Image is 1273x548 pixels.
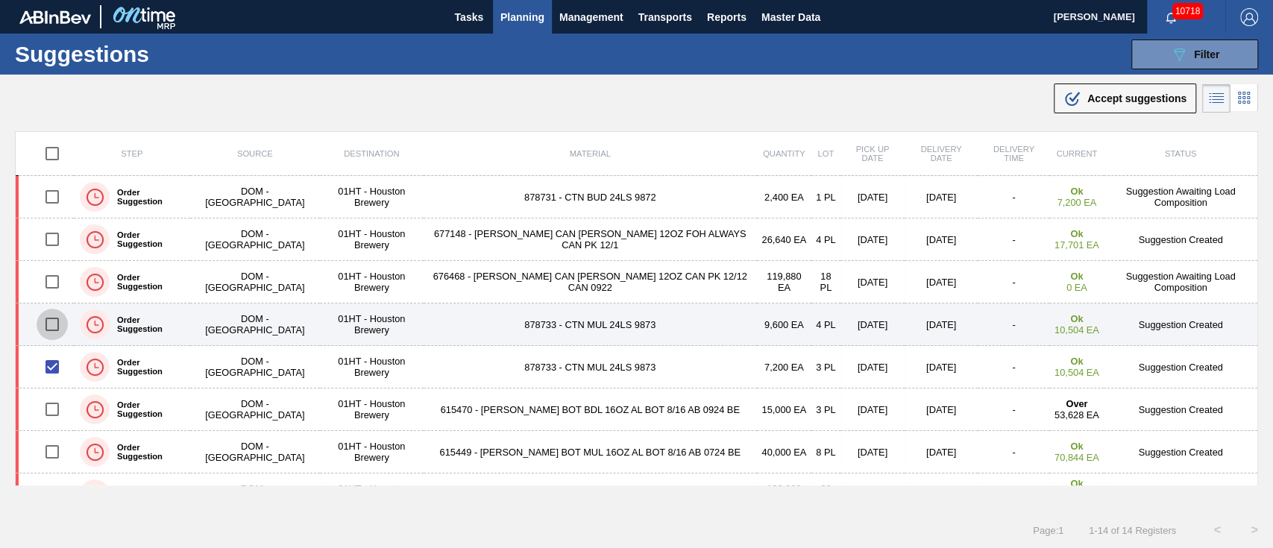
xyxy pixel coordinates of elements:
[905,346,978,388] td: [DATE]
[840,261,905,303] td: [DATE]
[840,303,905,346] td: [DATE]
[424,303,757,346] td: 878733 - CTN MUL 24LS 9873
[905,303,978,346] td: [DATE]
[190,431,320,473] td: DOM - [GEOGRAPHIC_DATA]
[1172,3,1203,19] span: 10718
[1054,84,1196,113] button: Accept suggestions
[1202,84,1230,113] div: List Vision
[1070,186,1083,197] strong: Ok
[1104,176,1257,218] td: Suggestion Awaiting Load Composition
[500,8,544,26] span: Planning
[811,303,840,346] td: 4 PL
[840,388,905,431] td: [DATE]
[320,218,423,261] td: 01HT - Houston Brewery
[1104,346,1257,388] td: Suggestion Created
[1033,525,1063,536] span: Page : 1
[424,473,757,516] td: 615502 - [PERSON_NAME] BOT MUL 16OZ AL BOT 12/16 AB 1124 B
[16,218,1258,261] a: Order SuggestionDOM - [GEOGRAPHIC_DATA]01HT - Houston Brewery677148 - [PERSON_NAME] CAN [PERSON_N...
[1070,478,1083,489] strong: Ok
[1147,7,1195,28] button: Notifications
[570,149,611,158] span: Material
[978,431,1049,473] td: -
[920,145,961,163] span: Delivery Date
[993,145,1034,163] span: Delivery Time
[811,431,840,473] td: 8 PL
[978,346,1049,388] td: -
[840,176,905,218] td: [DATE]
[190,261,320,303] td: DOM - [GEOGRAPHIC_DATA]
[16,176,1258,218] a: Order SuggestionDOM - [GEOGRAPHIC_DATA]01HT - Houston Brewery878731 - CTN BUD 24LS 98722,400 EA1 ...
[19,10,91,24] img: TNhmsLtSVTkK8tSr43FrP2fwEKptu5GPRR3wAAAABJRU5ErkJggg==
[424,176,757,218] td: 878731 - CTN BUD 24LS 9872
[1240,8,1258,26] img: Logout
[16,346,1258,388] a: Order SuggestionDOM - [GEOGRAPHIC_DATA]01HT - Houston Brewery878733 - CTN MUL 24LS 98737,200 EA3 ...
[1056,149,1097,158] span: Current
[190,218,320,261] td: DOM - [GEOGRAPHIC_DATA]
[1194,48,1219,60] span: Filter
[757,218,811,261] td: 26,640 EA
[707,8,746,26] span: Reports
[757,346,811,388] td: 7,200 EA
[840,346,905,388] td: [DATE]
[320,473,423,516] td: 01HT - Houston Brewery
[344,149,399,158] span: Destination
[190,303,320,346] td: DOM - [GEOGRAPHIC_DATA]
[190,176,320,218] td: DOM - [GEOGRAPHIC_DATA]
[905,388,978,431] td: [DATE]
[110,400,184,418] label: Order Suggestion
[110,315,184,333] label: Order Suggestion
[110,443,184,461] label: Order Suggestion
[1054,409,1099,421] span: 53,628 EA
[978,261,1049,303] td: -
[905,431,978,473] td: [DATE]
[978,303,1049,346] td: -
[811,388,840,431] td: 3 PL
[453,8,485,26] span: Tasks
[761,8,820,26] span: Master Data
[16,303,1258,346] a: Order SuggestionDOM - [GEOGRAPHIC_DATA]01HT - Houston Brewery878733 - CTN MUL 24LS 98739,600 EA4 ...
[811,261,840,303] td: 18 PL
[1070,313,1083,324] strong: Ok
[1054,324,1099,336] span: 10,504 EA
[121,149,142,158] span: Step
[905,261,978,303] td: [DATE]
[811,218,840,261] td: 4 PL
[110,273,184,291] label: Order Suggestion
[1070,228,1083,239] strong: Ok
[840,473,905,516] td: [DATE]
[110,188,184,206] label: Order Suggestion
[320,261,423,303] td: 01HT - Houston Brewery
[1070,441,1083,452] strong: Ok
[1165,149,1196,158] span: Status
[320,176,423,218] td: 01HT - Houston Brewery
[1070,271,1083,282] strong: Ok
[905,176,978,218] td: [DATE]
[424,261,757,303] td: 676468 - [PERSON_NAME] CAN [PERSON_NAME] 12OZ CAN PK 12/12 CAN 0922
[1054,452,1099,463] span: 70,844 EA
[110,358,184,376] label: Order Suggestion
[978,218,1049,261] td: -
[16,473,1258,516] a: Order SuggestionDOM - [GEOGRAPHIC_DATA]01HT - Houston Brewery615502 - [PERSON_NAME] BOT MUL 16OZ ...
[190,346,320,388] td: DOM - [GEOGRAPHIC_DATA]
[978,176,1049,218] td: -
[320,346,423,388] td: 01HT - Houston Brewery
[1104,388,1257,431] td: Suggestion Created
[811,176,840,218] td: 1 PL
[811,346,840,388] td: 3 PL
[978,388,1049,431] td: -
[757,303,811,346] td: 9,600 EA
[757,388,811,431] td: 15,000 EA
[16,261,1258,303] a: Order SuggestionDOM - [GEOGRAPHIC_DATA]01HT - Houston Brewery676468 - [PERSON_NAME] CAN [PERSON_N...
[1054,367,1099,378] span: 10,504 EA
[320,431,423,473] td: 01HT - Houston Brewery
[855,145,889,163] span: Pick up Date
[190,473,320,516] td: DOM - [GEOGRAPHIC_DATA]
[16,388,1258,431] a: Order SuggestionDOM - [GEOGRAPHIC_DATA]01HT - Houston Brewery615470 - [PERSON_NAME] BOT BDL 16OZ ...
[110,230,184,248] label: Order Suggestion
[905,218,978,261] td: [DATE]
[424,388,757,431] td: 615470 - [PERSON_NAME] BOT BDL 16OZ AL BOT 8/16 AB 0924 BE
[1131,40,1258,69] button: Filter
[16,431,1258,473] a: Order SuggestionDOM - [GEOGRAPHIC_DATA]01HT - Houston Brewery615449 - [PERSON_NAME] BOT MUL 16OZ ...
[757,176,811,218] td: 2,400 EA
[811,473,840,516] td: 26 PL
